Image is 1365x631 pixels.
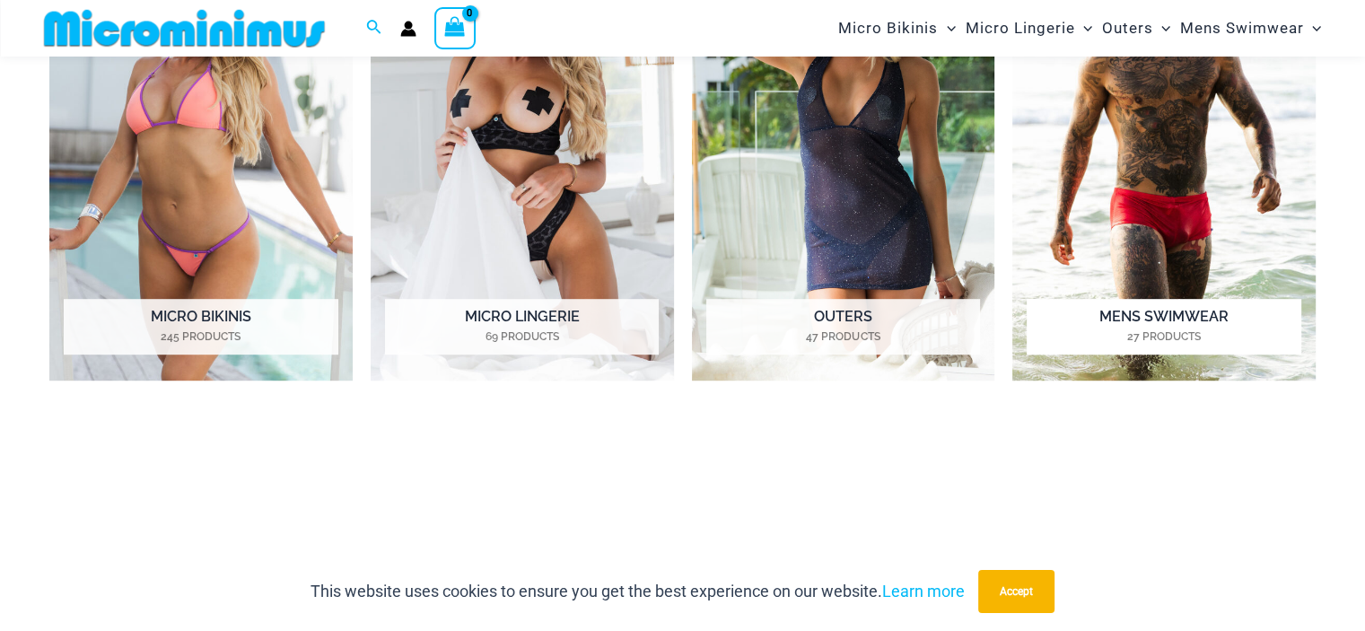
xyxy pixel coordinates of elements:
mark: 27 Products [1027,329,1300,345]
span: Outers [1101,5,1152,51]
span: Menu Toggle [938,5,956,51]
a: Search icon link [366,17,382,39]
iframe: TrustedSite Certified [49,428,1316,563]
h2: Outers [706,299,980,355]
span: Mens Swimwear [1179,5,1303,51]
span: Menu Toggle [1152,5,1170,51]
a: Micro LingerieMenu ToggleMenu Toggle [960,5,1097,51]
img: MM SHOP LOGO FLAT [37,8,332,48]
span: Menu Toggle [1074,5,1092,51]
a: Mens SwimwearMenu ToggleMenu Toggle [1175,5,1326,51]
a: Account icon link [400,21,416,37]
h2: Mens Swimwear [1027,299,1300,355]
p: This website uses cookies to ensure you get the best experience on our website. [311,578,965,605]
span: Menu Toggle [1303,5,1321,51]
span: Micro Lingerie [965,5,1074,51]
h2: Micro Lingerie [385,299,659,355]
mark: 69 Products [385,329,659,345]
a: Learn more [882,582,965,600]
a: OutersMenu ToggleMenu Toggle [1097,5,1175,51]
mark: 47 Products [706,329,980,345]
button: Accept [978,570,1054,613]
mark: 245 Products [64,329,337,345]
a: View Shopping Cart, empty [434,7,476,48]
nav: Site Navigation [831,3,1329,54]
span: Micro Bikinis [838,5,938,51]
a: Micro BikinisMenu ToggleMenu Toggle [834,5,960,51]
h2: Micro Bikinis [64,299,337,355]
